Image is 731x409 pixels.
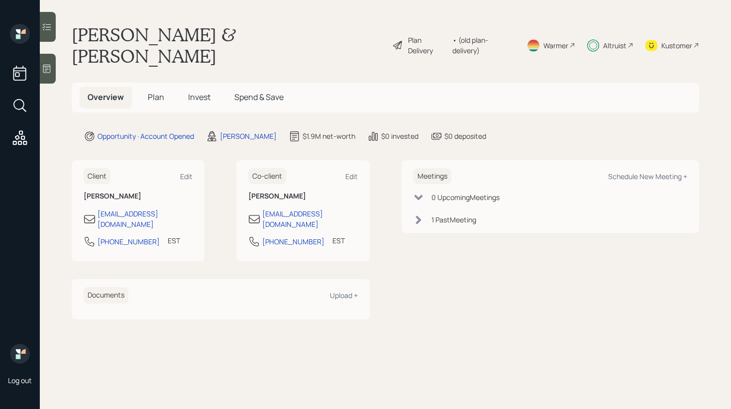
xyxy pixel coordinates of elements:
[8,376,32,385] div: Log out
[88,92,124,102] span: Overview
[661,40,692,51] div: Kustomer
[414,168,451,185] h6: Meetings
[262,236,324,247] div: [PHONE_NUMBER]
[84,287,128,304] h6: Documents
[248,168,286,185] h6: Co-client
[408,35,447,56] div: Plan Delivery
[332,235,345,246] div: EST
[84,192,193,201] h6: [PERSON_NAME]
[543,40,568,51] div: Warmer
[431,192,500,203] div: 0 Upcoming Meeting s
[603,40,627,51] div: Altruist
[431,214,476,225] div: 1 Past Meeting
[168,235,180,246] div: EST
[234,92,284,102] span: Spend & Save
[248,192,357,201] h6: [PERSON_NAME]
[98,131,194,141] div: Opportunity · Account Opened
[345,172,358,181] div: Edit
[98,236,160,247] div: [PHONE_NUMBER]
[84,168,110,185] h6: Client
[10,344,30,364] img: retirable_logo.png
[330,291,358,300] div: Upload +
[220,131,277,141] div: [PERSON_NAME]
[148,92,164,102] span: Plan
[381,131,418,141] div: $0 invested
[608,172,687,181] div: Schedule New Meeting +
[180,172,193,181] div: Edit
[452,35,515,56] div: • (old plan-delivery)
[188,92,210,102] span: Invest
[303,131,355,141] div: $1.9M net-worth
[262,208,357,229] div: [EMAIL_ADDRESS][DOMAIN_NAME]
[72,24,384,67] h1: [PERSON_NAME] & [PERSON_NAME]
[98,208,193,229] div: [EMAIL_ADDRESS][DOMAIN_NAME]
[444,131,486,141] div: $0 deposited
